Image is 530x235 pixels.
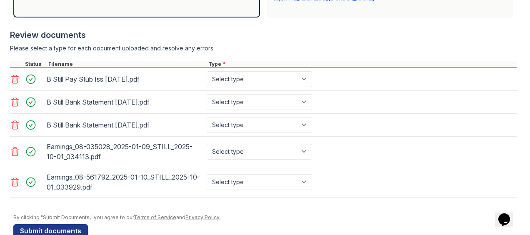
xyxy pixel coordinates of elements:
[47,61,207,67] div: Filename
[47,118,203,132] div: B Still Bank Statement [DATE].pdf
[185,214,220,220] a: Privacy Policy.
[10,44,517,52] div: Please select a type for each document uploaded and resolve any errors.
[495,202,522,227] iframe: chat widget
[47,170,203,194] div: Earnings_08-561792_2025-01-10_STILL_2025-10-01_033929.pdf
[134,214,176,220] a: Terms of Service
[47,140,203,163] div: Earnings_08-035028_2025-01-09_STILL_2025-10-01_034113.pdf
[207,61,517,67] div: Type
[47,72,203,86] div: B Still Pay Stub Iss [DATE].pdf
[10,29,517,41] div: Review documents
[13,214,517,221] div: By clicking "Submit Documents," you agree to our and
[47,95,203,109] div: B Still Bank Statement [DATE].pdf
[23,61,47,67] div: Status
